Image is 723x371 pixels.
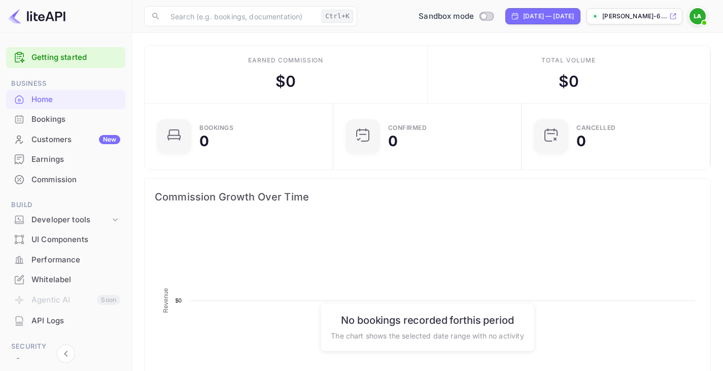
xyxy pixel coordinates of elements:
[602,12,667,21] p: [PERSON_NAME]-6...
[155,189,700,205] span: Commission Growth Over Time
[388,125,427,131] div: Confirmed
[6,47,125,68] div: Getting started
[6,199,125,211] span: Build
[6,150,125,168] a: Earnings
[322,10,353,23] div: Ctrl+K
[248,56,323,65] div: Earned commission
[331,314,524,326] h6: No bookings recorded for this period
[6,170,125,189] a: Commission
[415,11,497,22] div: Switch to Production mode
[6,311,125,331] div: API Logs
[6,130,125,150] div: CustomersNew
[31,134,120,146] div: Customers
[388,134,398,148] div: 0
[6,211,125,229] div: Developer tools
[199,134,209,148] div: 0
[6,341,125,352] span: Security
[276,70,296,93] div: $ 0
[6,130,125,149] a: CustomersNew
[6,110,125,129] div: Bookings
[6,78,125,89] span: Business
[6,90,125,109] a: Home
[199,125,233,131] div: Bookings
[6,270,125,289] a: Whitelabel
[6,230,125,249] a: UI Components
[31,174,120,186] div: Commission
[175,297,182,303] text: $0
[576,134,586,148] div: 0
[505,8,580,24] div: Click to change the date range period
[6,270,125,290] div: Whitelabel
[6,150,125,170] div: Earnings
[31,214,110,226] div: Developer tools
[162,288,169,313] text: Revenue
[31,274,120,286] div: Whitelabel
[6,90,125,110] div: Home
[331,330,524,341] p: The chart shows the selected date range with no activity
[31,154,120,165] div: Earnings
[31,315,120,327] div: API Logs
[164,6,318,26] input: Search (e.g. bookings, documentation)
[523,12,574,21] div: [DATE] — [DATE]
[57,345,75,363] button: Collapse navigation
[31,114,120,125] div: Bookings
[99,135,120,144] div: New
[6,311,125,330] a: API Logs
[6,170,125,190] div: Commission
[690,8,706,24] img: Leyla Allahverdiyeva
[31,234,120,246] div: UI Components
[6,230,125,250] div: UI Components
[6,250,125,269] a: Performance
[31,52,120,63] a: Getting started
[541,56,596,65] div: Total volume
[6,352,125,371] a: Team management
[419,11,474,22] span: Sandbox mode
[6,250,125,270] div: Performance
[576,125,616,131] div: CANCELLED
[31,254,120,266] div: Performance
[31,94,120,106] div: Home
[6,110,125,128] a: Bookings
[8,8,65,24] img: LiteAPI logo
[31,356,120,368] div: Team management
[559,70,579,93] div: $ 0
